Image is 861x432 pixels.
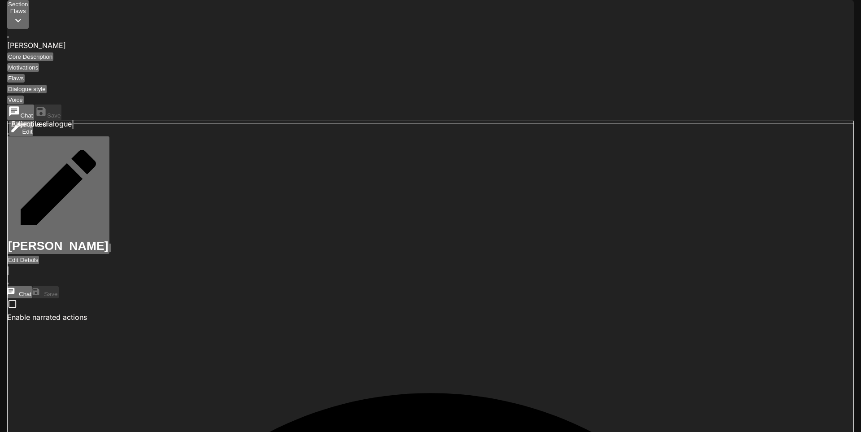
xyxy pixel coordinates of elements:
[7,41,66,50] a: [PERSON_NAME]
[7,4,23,21] button: open drawer
[7,74,25,83] button: Flaws
[7,96,24,104] button: Voice
[7,105,34,120] button: Chat
[7,63,39,72] button: Motivations
[34,105,62,120] button: Save
[7,36,9,38] button: Open character avatar dialog
[7,52,53,61] button: Core Description
[7,85,47,93] button: Dialogue style
[8,1,28,8] span: Section
[8,8,28,14] p: Flaws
